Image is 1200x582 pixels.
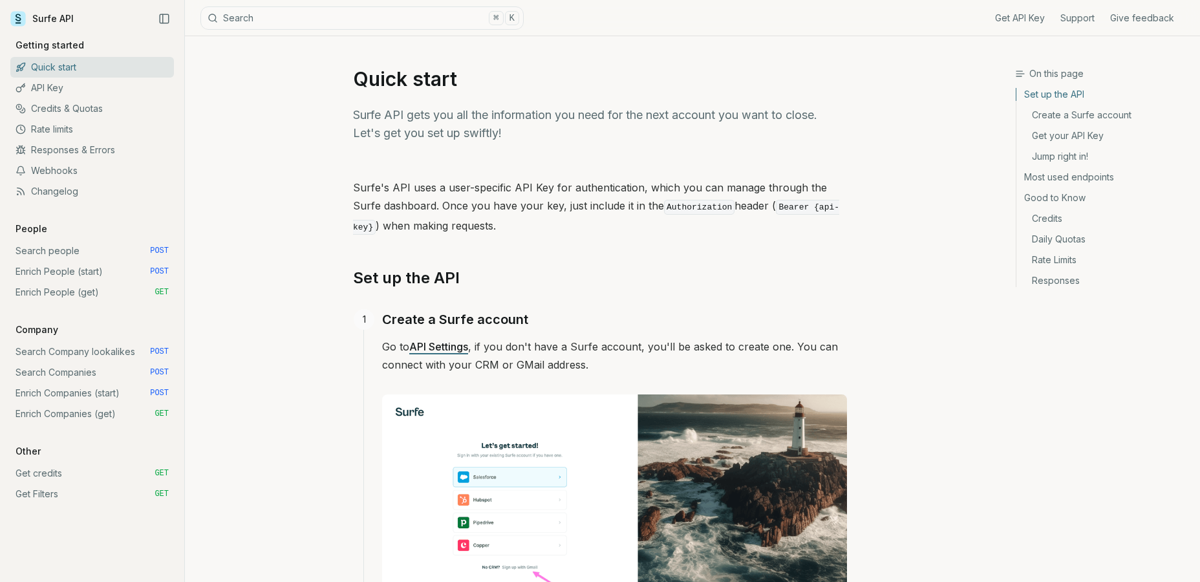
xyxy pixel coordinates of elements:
a: Search Company lookalikes POST [10,341,174,362]
a: Rate Limits [1016,250,1190,270]
a: Changelog [10,181,174,202]
h3: On this page [1015,67,1190,80]
a: Get Filters GET [10,484,174,504]
a: Quick start [10,57,174,78]
span: GET [155,489,169,499]
span: GET [155,468,169,479]
a: Surfe API [10,9,74,28]
a: Get your API Key [1016,125,1190,146]
a: Webhooks [10,160,174,181]
a: Credits & Quotas [10,98,174,119]
a: Create a Surfe account [1016,105,1190,125]
p: Go to , if you don't have a Surfe account, you'll be asked to create one. You can connect with yo... [382,338,847,374]
span: POST [150,367,169,378]
button: Collapse Sidebar [155,9,174,28]
a: Enrich Companies (start) POST [10,383,174,404]
p: Surfe's API uses a user-specific API Key for authentication, which you can manage through the Sur... [353,178,847,237]
button: Search⌘K [200,6,524,30]
a: Daily Quotas [1016,229,1190,250]
a: Set up the API [1016,88,1190,105]
a: Enrich People (start) POST [10,261,174,282]
a: API Key [10,78,174,98]
span: GET [155,287,169,297]
a: Get credits GET [10,463,174,484]
span: POST [150,266,169,277]
a: Create a Surfe account [382,309,528,330]
span: POST [150,388,169,398]
a: Enrich Companies (get) GET [10,404,174,424]
a: Give feedback [1110,12,1174,25]
a: Enrich People (get) GET [10,282,174,303]
kbd: K [505,11,519,25]
a: Set up the API [353,268,460,288]
a: Get API Key [995,12,1045,25]
kbd: ⌘ [489,11,503,25]
a: Search people POST [10,241,174,261]
p: People [10,222,52,235]
a: Search Companies POST [10,362,174,383]
p: Getting started [10,39,89,52]
a: Jump right in! [1016,146,1190,167]
a: Most used endpoints [1016,167,1190,188]
span: POST [150,246,169,256]
p: Surfe API gets you all the information you need for the next account you want to close. Let's get... [353,106,847,142]
a: Rate limits [10,119,174,140]
a: Credits [1016,208,1190,229]
p: Company [10,323,63,336]
p: Other [10,445,46,458]
h1: Quick start [353,67,847,91]
span: GET [155,409,169,419]
a: Good to Know [1016,188,1190,208]
a: Support [1060,12,1095,25]
a: Responses & Errors [10,140,174,160]
a: API Settings [409,340,468,353]
a: Responses [1016,270,1190,287]
span: POST [150,347,169,357]
code: Authorization [664,200,734,215]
